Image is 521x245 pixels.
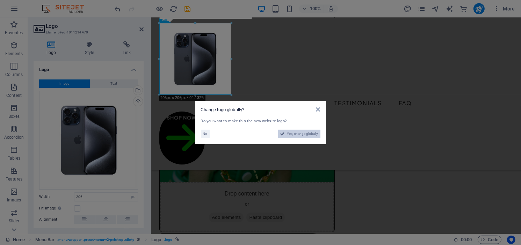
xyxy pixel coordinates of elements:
[201,130,210,138] button: No
[58,195,93,205] span: Add elements
[8,94,54,147] a: Shop Now
[201,107,245,112] span: Change logo globally?
[278,130,320,138] button: Yes, change globally
[287,130,318,138] span: Yes, change globally
[201,118,320,124] div: Do you want to make this the new website logo?
[203,130,208,138] span: No
[95,195,134,205] span: Paste clipboard
[9,165,183,214] div: Drop content here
